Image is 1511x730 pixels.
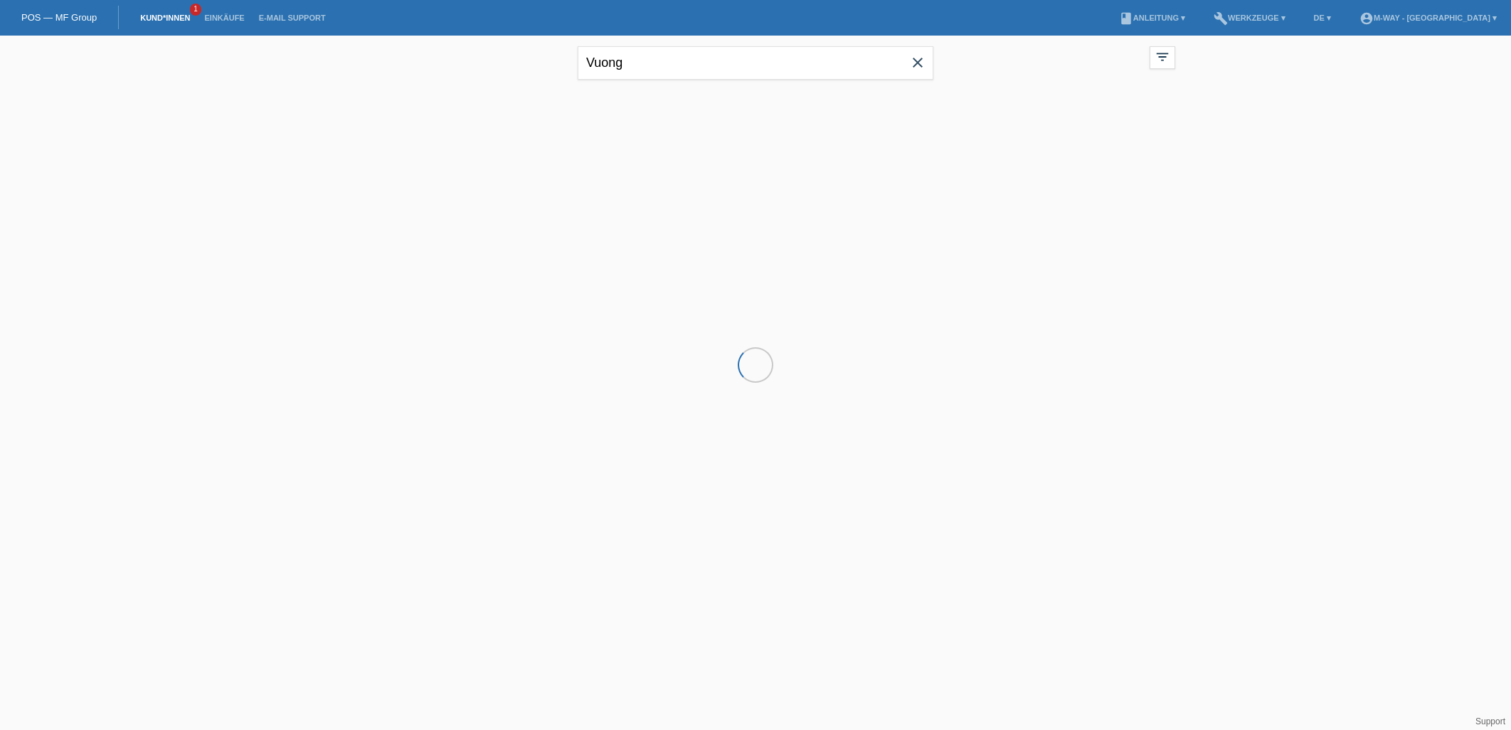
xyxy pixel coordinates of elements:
span: 1 [190,4,201,16]
a: POS — MF Group [21,12,97,23]
i: book [1119,11,1133,26]
a: Einkäufe [197,14,251,22]
a: buildWerkzeuge ▾ [1207,14,1293,22]
input: Suche... [578,46,933,80]
a: E-Mail Support [252,14,333,22]
i: filter_list [1155,49,1170,65]
a: Support [1475,716,1505,726]
a: bookAnleitung ▾ [1112,14,1192,22]
a: DE ▾ [1307,14,1338,22]
i: account_circle [1359,11,1374,26]
a: account_circlem-way - [GEOGRAPHIC_DATA] ▾ [1352,14,1504,22]
a: Kund*innen [133,14,197,22]
i: build [1214,11,1228,26]
i: close [909,54,926,71]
